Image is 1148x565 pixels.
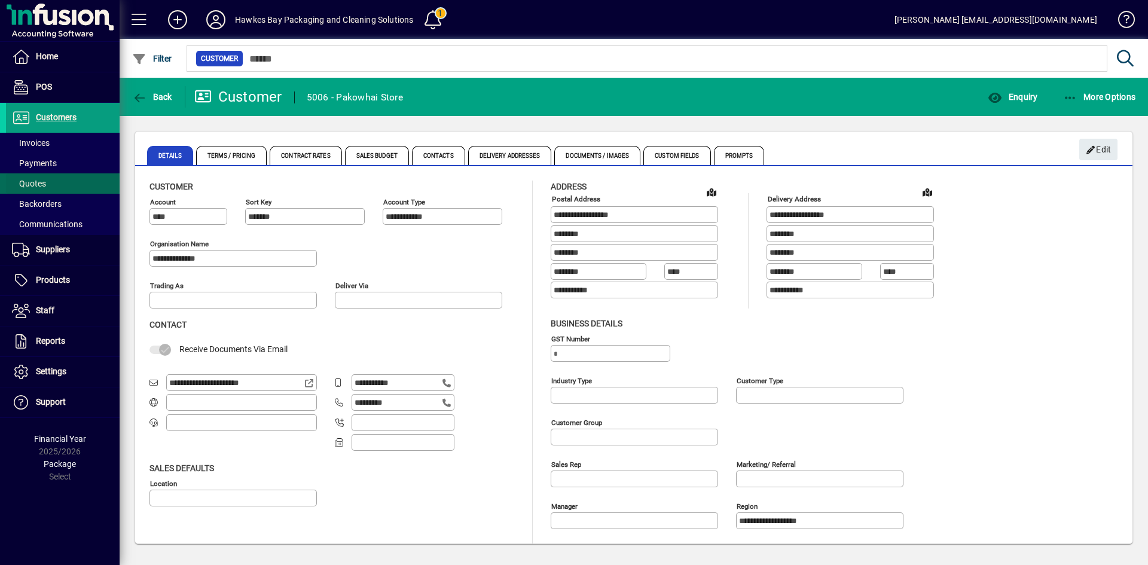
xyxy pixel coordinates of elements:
span: Contract Rates [270,146,341,165]
a: POS [6,72,120,102]
app-page-header-button: Back [120,86,185,108]
span: POS [36,82,52,91]
a: View on map [702,182,721,201]
span: Custom Fields [643,146,710,165]
mat-label: Marketing/ Referral [737,460,796,468]
a: View on map [918,182,937,201]
a: Backorders [6,194,120,214]
span: Payments [12,158,57,168]
span: Backorders [12,199,62,209]
span: Prompts [714,146,765,165]
span: Support [36,397,66,407]
mat-label: Customer group [551,418,602,426]
div: Customer [194,87,282,106]
button: Back [129,86,175,108]
span: Quotes [12,179,46,188]
mat-label: Manager [551,502,578,510]
mat-label: Account Type [383,198,425,206]
span: Financial Year [34,434,86,444]
mat-label: Trading as [150,282,184,290]
button: Edit [1079,139,1118,160]
a: Settings [6,357,120,387]
span: Customer [149,182,193,191]
a: Reports [6,326,120,356]
mat-label: Organisation name [150,240,209,248]
mat-label: GST Number [551,334,590,343]
span: Suppliers [36,245,70,254]
a: Knowledge Base [1109,2,1133,41]
a: Support [6,387,120,417]
span: Sales defaults [149,463,214,473]
button: Profile [197,9,235,30]
mat-label: Sales rep [551,460,581,468]
a: Communications [6,214,120,234]
mat-label: Customer type [737,376,783,384]
span: Edit [1086,140,1112,160]
a: Payments [6,153,120,173]
span: Business details [551,319,622,328]
span: Reports [36,336,65,346]
span: Receive Documents Via Email [179,344,288,354]
button: Filter [129,48,175,69]
mat-label: Deliver via [335,282,368,290]
span: Contacts [412,146,465,165]
span: Staff [36,306,54,315]
div: [PERSON_NAME] [EMAIL_ADDRESS][DOMAIN_NAME] [894,10,1097,29]
span: Package [44,459,76,469]
a: Products [6,265,120,295]
mat-label: Industry type [551,376,592,384]
span: Back [132,92,172,102]
a: Suppliers [6,235,120,265]
span: Contact [149,320,187,329]
span: Address [551,182,587,191]
div: 5006 - Pakowhai Store [307,88,403,107]
mat-label: Sort key [246,198,271,206]
span: Filter [132,54,172,63]
a: Quotes [6,173,120,194]
span: Details [147,146,193,165]
span: Products [36,275,70,285]
mat-label: Account [150,198,176,206]
a: Home [6,42,120,72]
mat-label: Location [150,479,177,487]
button: Enquiry [985,86,1040,108]
a: Invoices [6,133,120,153]
span: Home [36,51,58,61]
span: Enquiry [988,92,1037,102]
span: Terms / Pricing [196,146,267,165]
span: Communications [12,219,83,229]
span: Customers [36,112,77,122]
span: Invoices [12,138,50,148]
button: More Options [1060,86,1139,108]
span: More Options [1063,92,1136,102]
span: Delivery Addresses [468,146,552,165]
a: Staff [6,296,120,326]
span: Customer [201,53,238,65]
button: Add [158,9,197,30]
span: Documents / Images [554,146,640,165]
div: Hawkes Bay Packaging and Cleaning Solutions [235,10,414,29]
span: Sales Budget [345,146,409,165]
mat-label: Region [737,502,758,510]
span: Settings [36,367,66,376]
